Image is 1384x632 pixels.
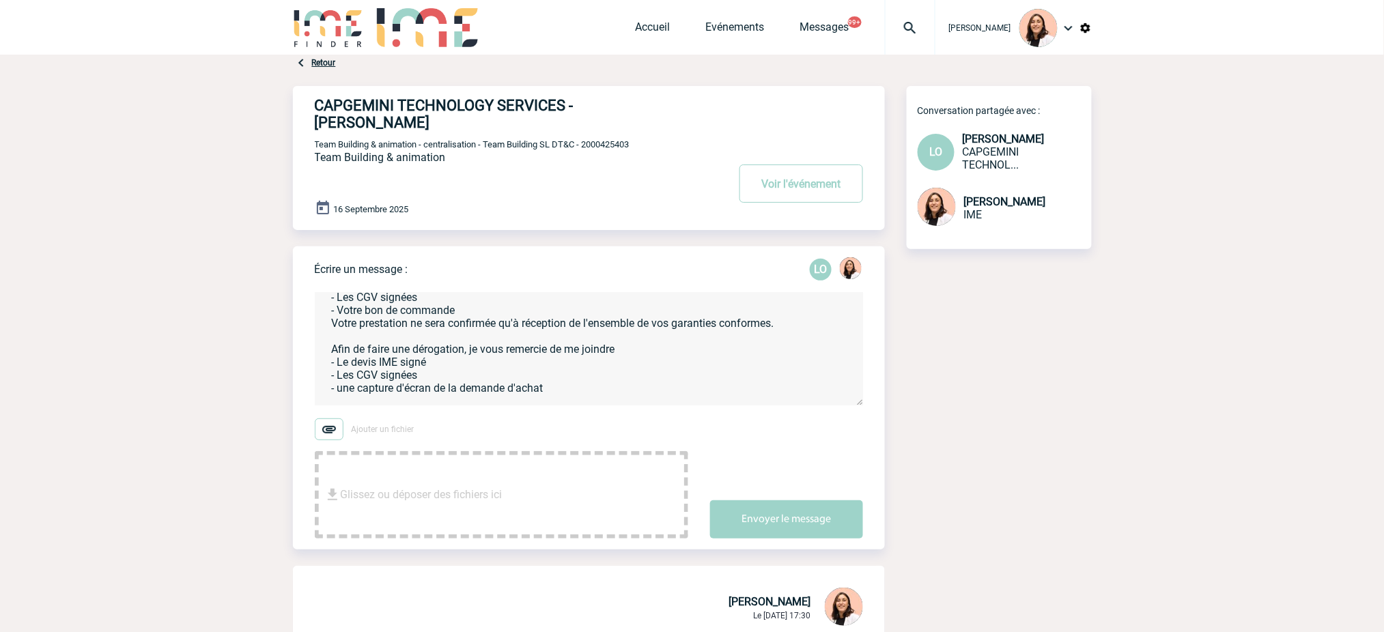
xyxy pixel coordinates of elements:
[800,20,849,40] a: Messages
[848,16,862,28] button: 99+
[810,259,832,281] p: LO
[352,425,414,434] span: Ajouter un fichier
[918,105,1092,116] p: Conversation partagée avec :
[963,145,1019,171] span: CAPGEMINI TECHNOLOGY SERVICES
[739,164,863,203] button: Voir l'événement
[840,257,862,279] img: 129834-0.png
[810,259,832,281] div: Leila OBREMSKI
[315,263,408,276] p: Écrire un message :
[315,151,446,164] span: Team Building & animation
[324,487,341,503] img: file_download.svg
[825,588,863,626] img: 129834-0.png
[334,204,409,214] span: 16 Septembre 2025
[929,145,942,158] span: LO
[949,23,1011,33] span: [PERSON_NAME]
[636,20,670,40] a: Accueil
[1019,9,1058,47] img: 129834-0.png
[918,188,956,226] img: 129834-0.png
[840,257,862,282] div: Melissa NOBLET
[312,58,336,68] a: Retour
[963,132,1045,145] span: [PERSON_NAME]
[341,461,503,529] span: Glissez ou déposer des fichiers ici
[754,611,811,620] span: Le [DATE] 17:30
[315,139,630,149] span: Team Building & animation - centralisation - Team Building SL DT&C - 2000425403
[293,8,364,47] img: IME-Finder
[729,595,811,608] span: [PERSON_NAME]
[315,97,687,131] h4: CAPGEMINI TECHNOLOGY SERVICES - [PERSON_NAME]
[710,500,863,538] button: Envoyer le message
[964,195,1046,208] span: [PERSON_NAME]
[706,20,765,40] a: Evénements
[964,208,983,221] span: IME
